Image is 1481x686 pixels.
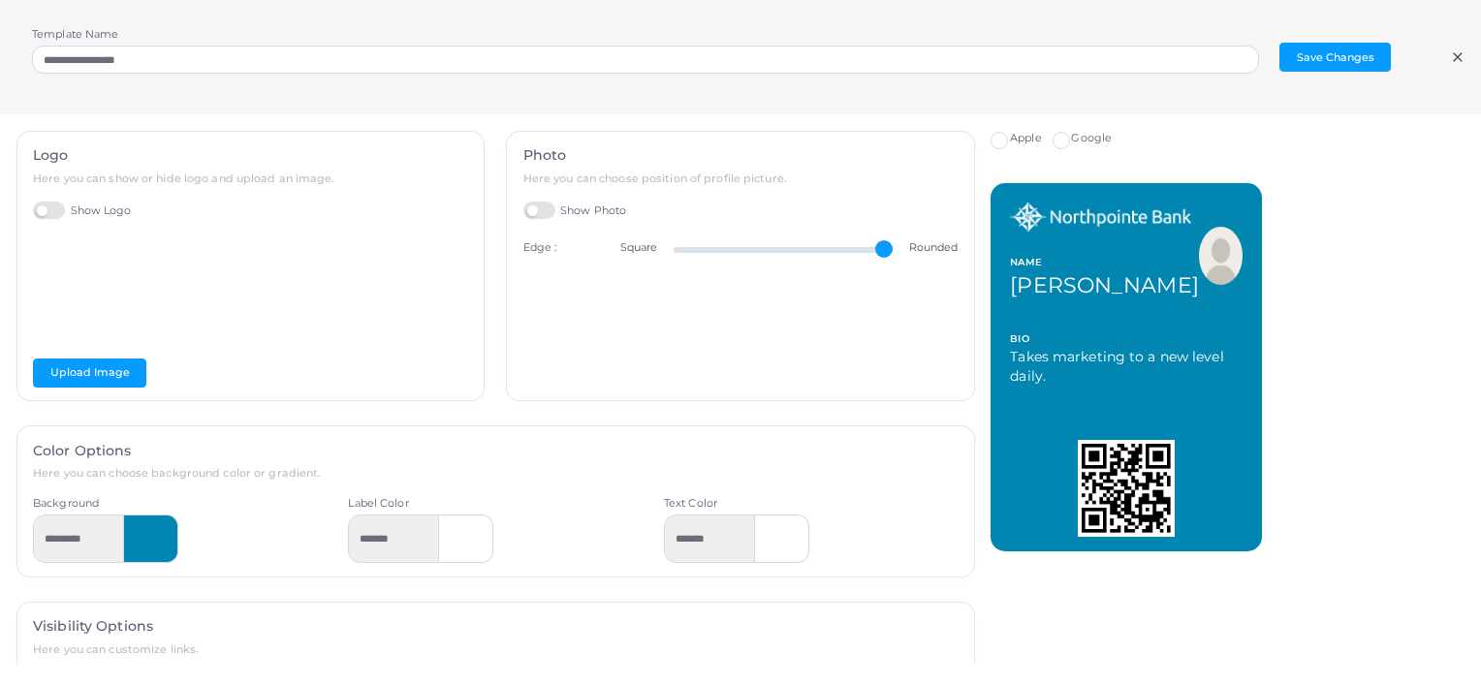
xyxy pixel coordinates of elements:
img: Logo [33,240,635,337]
span: Rounded [909,240,959,256]
span: NAME [1010,256,1198,270]
label: Template Name [32,27,118,43]
span: Apple [1010,131,1042,144]
button: Save Changes [1279,43,1391,72]
img: user.png [1199,227,1244,285]
h6: Here you can customize links. [33,643,958,656]
h6: Here you can show or hide logo and upload an image. [33,172,468,185]
span: Square [620,240,658,256]
label: Text Color [664,496,717,512]
button: Upload Image [33,359,146,388]
label: Show Photo [523,202,627,220]
label: Edge : [523,240,557,256]
h4: Photo [523,147,959,164]
span: [PERSON_NAME] [1010,272,1198,298]
h6: Here you can choose background color or gradient. [33,467,958,480]
h6: Here you can choose position of profile picture. [523,172,959,185]
h4: Logo [33,147,468,164]
span: BIO [1010,332,1243,347]
label: Show Logo [33,202,132,220]
h4: Color Options [33,443,958,459]
label: Label Color [348,496,408,512]
h4: Visibility Options [33,618,958,635]
img: Logo [1010,203,1190,232]
label: Background [33,496,99,512]
img: QR Code [1078,440,1175,537]
span: Takes marketing to a new level daily. [1010,347,1243,387]
span: Google [1071,131,1112,144]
